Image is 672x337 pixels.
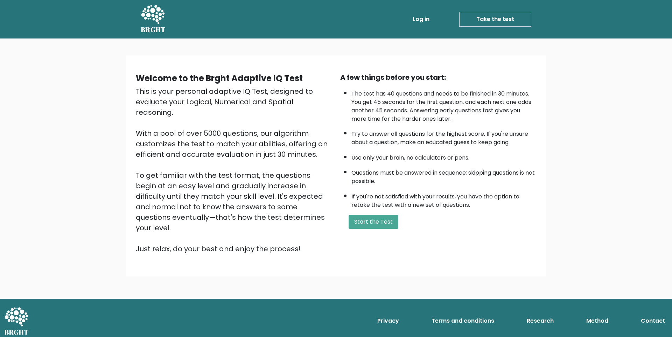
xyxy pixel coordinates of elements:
[638,314,668,328] a: Contact
[429,314,497,328] a: Terms and conditions
[410,12,432,26] a: Log in
[141,3,166,36] a: BRGHT
[524,314,556,328] a: Research
[136,86,332,254] div: This is your personal adaptive IQ Test, designed to evaluate your Logical, Numerical and Spatial ...
[351,126,536,147] li: Try to answer all questions for the highest score. If you're unsure about a question, make an edu...
[351,86,536,123] li: The test has 40 questions and needs to be finished in 30 minutes. You get 45 seconds for the firs...
[351,189,536,209] li: If you're not satisfied with your results, you have the option to retake the test with a new set ...
[340,72,536,83] div: A few things before you start:
[583,314,611,328] a: Method
[349,215,398,229] button: Start the Test
[141,26,166,34] h5: BRGHT
[136,72,303,84] b: Welcome to the Brght Adaptive IQ Test
[351,165,536,185] li: Questions must be answered in sequence; skipping questions is not possible.
[351,150,536,162] li: Use only your brain, no calculators or pens.
[459,12,531,27] a: Take the test
[374,314,402,328] a: Privacy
